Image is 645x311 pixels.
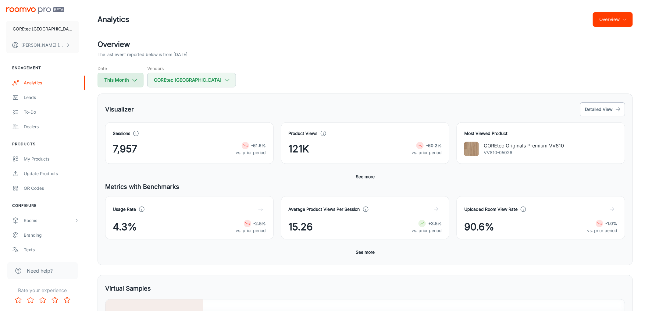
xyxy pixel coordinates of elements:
button: Overview [593,12,633,27]
h2: Overview [98,39,633,50]
p: vs. prior period [236,149,266,156]
button: Rate 5 star [61,294,73,306]
h5: Visualizer [105,105,134,114]
p: VV810-05026 [484,149,564,156]
span: 90.6% [464,220,494,234]
div: QR Codes [24,185,79,192]
h5: Virtual Samples [105,284,151,293]
div: Analytics [24,80,79,86]
p: vs. prior period [412,227,442,234]
strong: -60.2% [426,143,442,148]
h4: Uploaded Room View Rate [464,206,518,213]
button: Rate 2 star [24,294,37,306]
button: Rate 3 star [37,294,49,306]
p: vs. prior period [412,149,442,156]
button: See more [353,247,377,258]
p: vs. prior period [236,227,266,234]
button: COREtec [GEOGRAPHIC_DATA] [6,21,79,37]
strong: -1.0% [606,221,618,226]
button: Rate 4 star [49,294,61,306]
div: Leads [24,94,79,101]
button: See more [353,171,377,182]
h4: Product Views [289,130,318,137]
div: Dealers [24,123,79,130]
div: To-do [24,109,79,115]
h5: Metrics with Benchmarks [105,182,625,191]
h4: Usage Rate [113,206,136,213]
p: COREtec [GEOGRAPHIC_DATA] [13,26,72,32]
img: COREtec Originals Premium VV810 [464,142,479,156]
p: The last event reported below is from [DATE] [98,51,187,58]
p: [PERSON_NAME] [PERSON_NAME] [21,42,64,48]
h4: Sessions [113,130,130,137]
img: Roomvo PRO Beta [6,7,64,14]
button: Rate 1 star [12,294,24,306]
button: COREtec [GEOGRAPHIC_DATA] [147,73,236,87]
strong: +3.5% [428,221,442,226]
span: 4.3% [113,220,137,234]
span: Need help? [27,267,53,274]
h4: Most Viewed Product [464,130,618,137]
div: Texts [24,246,79,253]
button: [PERSON_NAME] [PERSON_NAME] [6,37,79,53]
h5: Date [98,65,144,72]
h4: Average Product Views Per Session [289,206,360,213]
strong: -61.6% [251,143,266,148]
button: Detailed View [580,102,625,116]
strong: -2.5% [254,221,266,226]
h5: Vendors [147,65,236,72]
button: This Month [98,73,144,87]
div: Rooms [24,217,74,224]
h1: Analytics [98,14,129,25]
div: Branding [24,232,79,239]
div: My Products [24,156,79,162]
p: vs. prior period [587,227,618,234]
span: 7,957 [113,142,137,156]
p: Rate your experience [5,287,80,294]
p: COREtec Originals Premium VV810 [484,142,564,149]
span: 121K [289,142,309,156]
div: Update Products [24,170,79,177]
span: 15.26 [289,220,313,234]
